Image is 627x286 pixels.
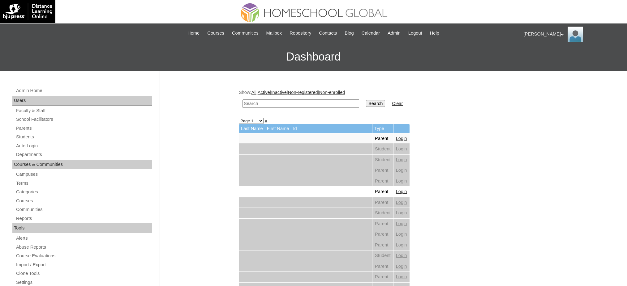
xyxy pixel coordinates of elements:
a: Admin [384,30,404,37]
a: Help [427,30,442,37]
input: Search [243,99,359,108]
a: Login [396,146,407,151]
a: Abuse Reports [15,243,152,251]
a: Auto Login [15,142,152,150]
span: Home [187,30,200,37]
a: Departments [15,151,152,158]
a: Inactive [271,90,287,95]
a: Login [396,179,407,183]
a: Courses [204,30,227,37]
a: Non-registered [288,90,318,95]
span: Admin [388,30,401,37]
a: Import / Export [15,261,152,269]
div: Courses & Communities [12,160,152,170]
a: Clear [392,101,403,106]
span: Mailbox [266,30,282,37]
a: Active [258,90,270,95]
span: Blog [345,30,354,37]
a: Communities [229,30,262,37]
a: Login [396,221,407,226]
a: Login [396,189,407,194]
a: Logout [405,30,425,37]
span: Communities [232,30,259,37]
span: Repository [290,30,311,37]
td: Parent [372,261,393,272]
a: Mailbox [263,30,285,37]
td: Parent [372,197,393,208]
input: Search [366,100,385,107]
a: Login [396,253,407,258]
a: Non-enrolled [319,90,345,95]
a: Login [396,264,407,269]
div: [PERSON_NAME] [524,27,621,42]
a: Login [396,210,407,215]
a: Course Evaluations [15,252,152,260]
a: Admin Home [15,87,152,95]
span: Courses [207,30,224,37]
img: Ariane Ebuen [568,27,583,42]
a: Login [396,157,407,162]
a: Campuses [15,170,152,178]
a: Faculty & Staff [15,107,152,115]
a: Home [184,30,203,37]
a: Alerts [15,234,152,242]
td: Parent [372,133,393,144]
a: Login [396,232,407,237]
a: Contacts [316,30,340,37]
span: Contacts [319,30,337,37]
td: Parent [372,176,393,187]
td: Parent [372,187,393,197]
td: Student [372,155,393,165]
a: Courses [15,197,152,205]
span: Help [430,30,439,37]
td: Student [372,250,393,261]
a: School Facilitators [15,116,152,123]
a: All [251,90,256,95]
td: Parent [372,272,393,282]
a: Calendar [359,30,383,37]
td: Parent [372,229,393,240]
a: Login [396,274,407,279]
a: Login [396,242,407,247]
a: Login [396,136,407,141]
a: Login [396,168,407,173]
td: Parent [372,219,393,229]
td: Last Name [239,124,265,133]
a: » [265,118,267,123]
a: Students [15,133,152,141]
a: Repository [286,30,314,37]
a: Communities [15,206,152,213]
span: Calendar [362,30,380,37]
td: Id [291,124,372,133]
a: Blog [341,30,357,37]
h3: Dashboard [3,43,624,71]
a: Clone Tools [15,270,152,277]
span: Logout [408,30,422,37]
div: Tools [12,223,152,233]
a: Parents [15,124,152,132]
td: Parent [372,165,393,176]
a: Reports [15,215,152,222]
td: Parent [372,240,393,250]
img: logo-white.png [3,3,52,20]
td: Student [372,208,393,218]
div: Show: | | | | [239,89,545,111]
td: Type [372,124,393,133]
a: Categories [15,188,152,196]
td: Student [372,144,393,154]
td: First Name [265,124,291,133]
div: Users [12,96,152,106]
a: Terms [15,179,152,187]
a: Login [396,200,407,205]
